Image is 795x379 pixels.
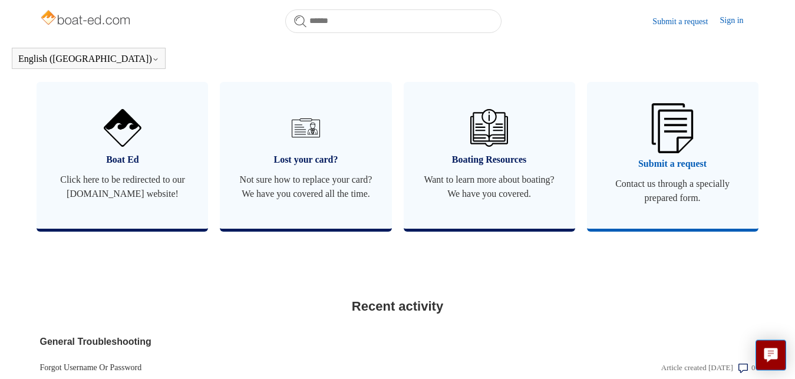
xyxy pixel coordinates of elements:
[287,109,325,147] img: 01HZPCYVT14CG9T703FEE4SFXC
[605,177,741,205] span: Contact us through a specially prepared form.
[470,109,508,147] img: 01HZPCYVZMCNPYXCC0DPA2R54M
[39,296,755,316] h2: Recent activity
[237,173,374,201] span: Not sure how to replace your card? We have you covered all the time.
[104,109,141,147] img: 01HZPCYVNCVF44JPJQE4DN11EA
[421,173,558,201] span: Want to learn more about boating? We have you covered.
[652,15,720,28] a: Submit a request
[605,157,741,171] span: Submit a request
[756,340,786,370] button: Live chat
[54,153,190,167] span: Boat Ed
[54,173,190,201] span: Click here to be redirected to our [DOMAIN_NAME] website!
[37,82,208,229] a: Boat Ed Click here to be redirected to our [DOMAIN_NAME] website!
[39,7,133,31] img: Boat-Ed Help Center home page
[18,54,159,64] button: English ([GEOGRAPHIC_DATA])
[237,153,374,167] span: Lost your card?
[720,14,755,28] a: Sign in
[661,362,733,374] div: Article created [DATE]
[421,153,558,167] span: Boating Resources
[39,335,540,349] a: General Troubleshooting
[220,82,391,229] a: Lost your card? Not sure how to replace your card? We have you covered all the time.
[285,9,502,33] input: Search
[652,103,693,153] img: 01HZPCYW3NK71669VZTW7XY4G9
[39,361,540,374] a: Forgot Username Or Password
[404,82,575,229] a: Boating Resources Want to learn more about boating? We have you covered.
[587,82,758,229] a: Submit a request Contact us through a specially prepared form.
